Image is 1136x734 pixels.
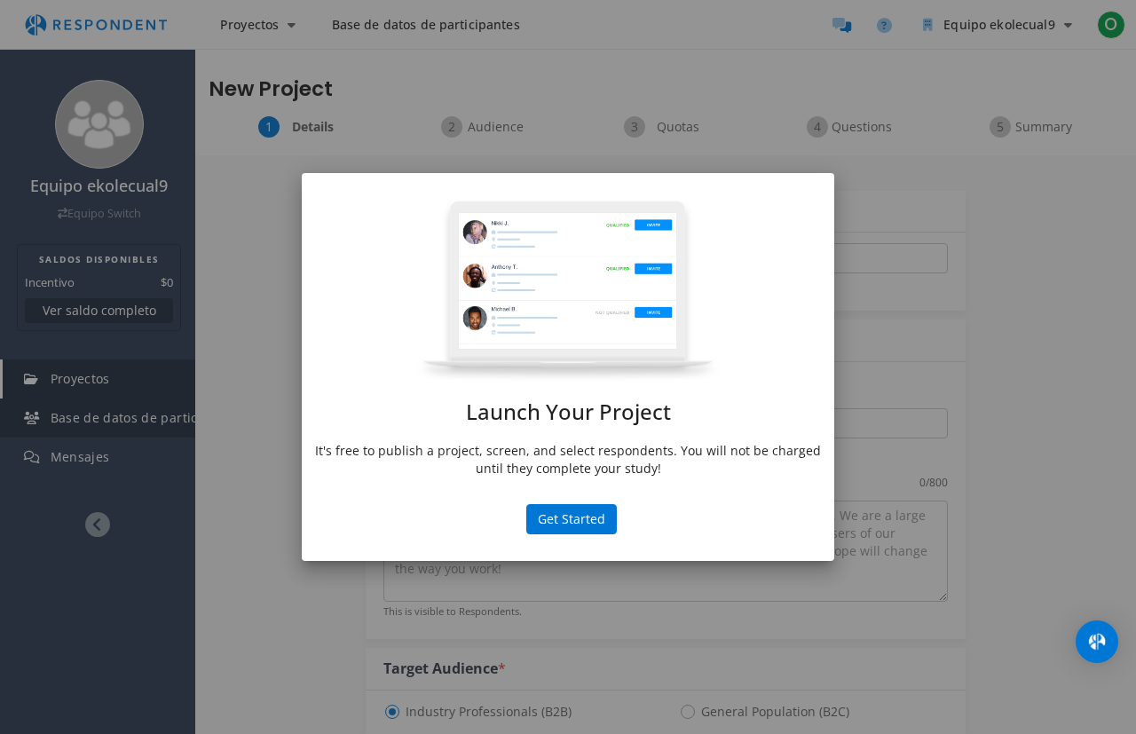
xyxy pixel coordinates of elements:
[315,442,821,477] p: It's free to publish a project, screen, and select respondents. You will not be charged until the...
[416,200,720,383] img: project-modal.png
[1076,620,1118,663] div: Abrir Intercom Messenger
[315,400,821,423] h1: Launch Your Project
[526,504,617,534] button: Get Started
[302,173,834,561] md-dialog: Launch Your ...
